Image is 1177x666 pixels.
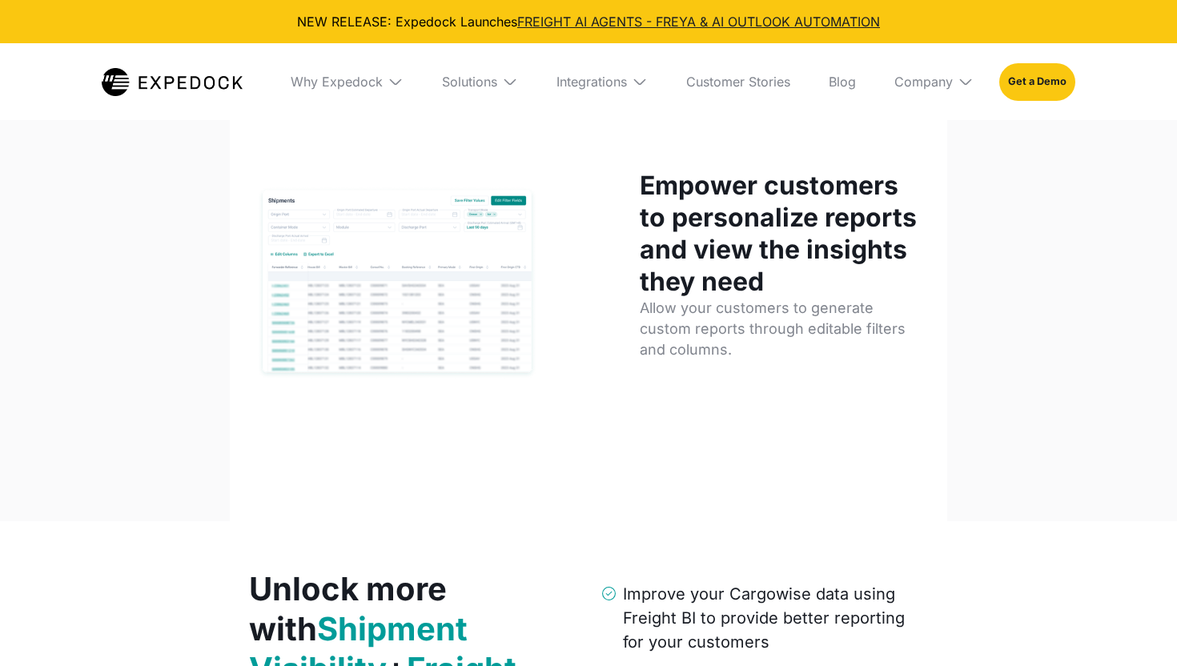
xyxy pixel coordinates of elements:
[13,13,1164,30] div: NEW RELEASE: Expedock Launches
[556,74,627,90] div: Integrations
[640,298,920,360] p: Allow your customers to generate custom reports through editable filters and columns.
[999,63,1075,100] a: Get a Demo
[673,43,803,120] a: Customer Stories
[623,582,928,654] div: Improve your Cargowise data using Freight BI to provide better reporting for your customers
[894,74,953,90] div: Company
[640,170,920,298] h2: Empower customers to personalize reports and view the insights they need
[816,43,869,120] a: Blog
[442,74,497,90] div: Solutions
[517,14,880,30] a: FREIGHT AI AGENTS - FREYA & AI OUTLOOK AUTOMATION
[291,74,383,90] div: Why Expedock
